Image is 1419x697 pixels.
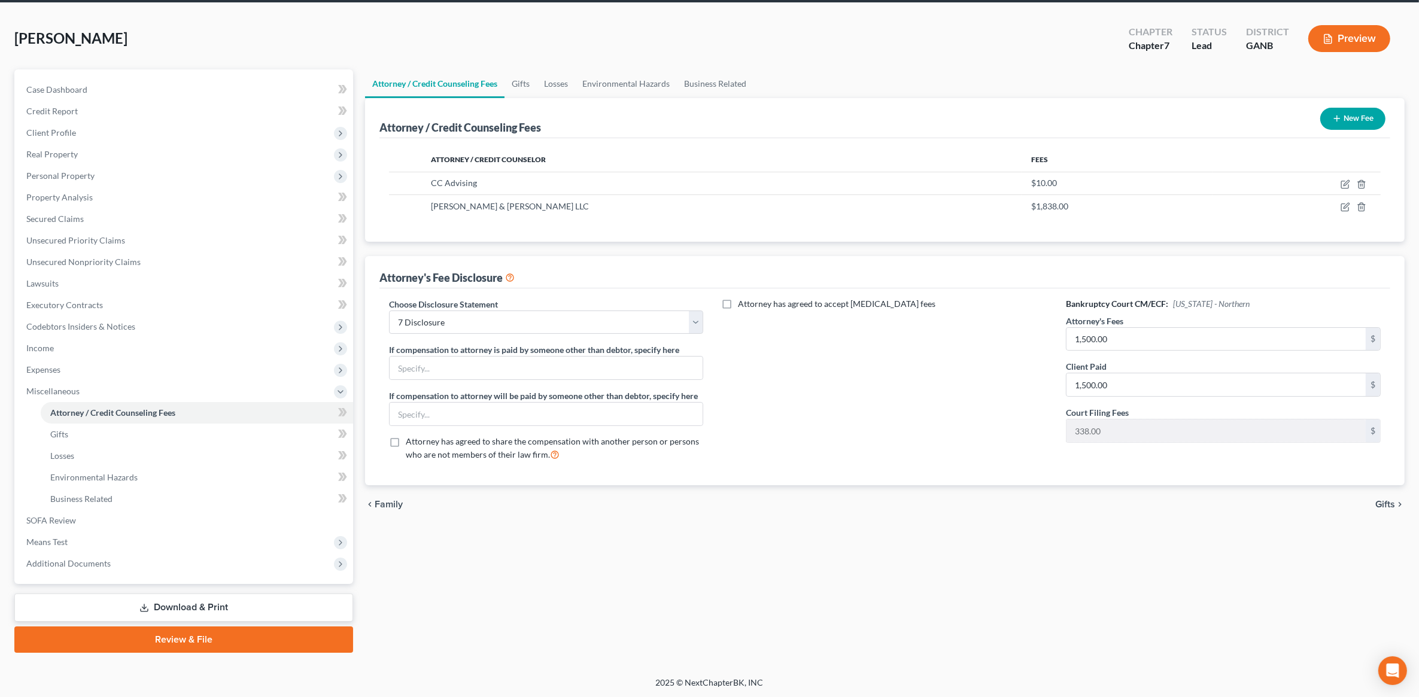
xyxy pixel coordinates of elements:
[575,69,677,98] a: Environmental Hazards
[365,500,375,509] i: chevron_left
[1192,39,1227,53] div: Lead
[17,187,353,208] a: Property Analysis
[50,494,113,504] span: Business Related
[1173,299,1250,309] span: [US_STATE] - Northern
[406,436,699,459] span: Attorney has agreed to share the compensation with another person or persons who are not members ...
[1378,656,1407,685] div: Open Intercom Messenger
[677,69,753,98] a: Business Related
[1031,178,1057,188] span: $10.00
[1066,328,1366,351] input: 0.00
[1375,500,1395,509] span: Gifts
[26,106,78,116] span: Credit Report
[390,357,703,379] input: Specify...
[389,343,679,356] label: If compensation to attorney is paid by someone other than debtor, specify here
[365,69,505,98] a: Attorney / Credit Counseling Fees
[26,364,60,375] span: Expenses
[14,593,353,622] a: Download & Print
[17,251,353,273] a: Unsecured Nonpriority Claims
[50,407,175,418] span: Attorney / Credit Counseling Fees
[431,155,546,164] span: Attorney / Credit Counselor
[1031,201,1068,211] span: $1,838.00
[1066,419,1366,442] input: 0.00
[26,321,135,331] span: Codebtors Insiders & Notices
[431,201,589,211] span: [PERSON_NAME] & [PERSON_NAME] LLC
[1129,25,1172,39] div: Chapter
[1320,108,1385,130] button: New Fee
[1031,155,1048,164] span: Fees
[1395,500,1405,509] i: chevron_right
[365,500,403,509] button: chevron_left Family
[41,445,353,467] a: Losses
[26,171,95,181] span: Personal Property
[379,270,515,285] div: Attorney's Fee Disclosure
[375,500,403,509] span: Family
[1375,500,1405,509] button: Gifts chevron_right
[41,402,353,424] a: Attorney / Credit Counseling Fees
[26,214,84,224] span: Secured Claims
[41,488,353,510] a: Business Related
[26,558,111,568] span: Additional Documents
[26,537,68,547] span: Means Test
[1192,25,1227,39] div: Status
[17,273,353,294] a: Lawsuits
[26,127,76,138] span: Client Profile
[1066,406,1129,419] label: Court Filing Fees
[17,79,353,101] a: Case Dashboard
[26,515,76,525] span: SOFA Review
[389,389,698,402] label: If compensation to attorney will be paid by someone other than debtor, specify here
[17,510,353,531] a: SOFA Review
[17,101,353,122] a: Credit Report
[389,298,498,311] label: Choose Disclosure Statement
[1366,419,1380,442] div: $
[14,626,353,653] a: Review & File
[379,120,541,135] div: Attorney / Credit Counseling Fees
[1246,25,1289,39] div: District
[1066,373,1366,396] input: 0.00
[1066,360,1107,373] label: Client Paid
[50,472,138,482] span: Environmental Hazards
[1308,25,1390,52] button: Preview
[50,429,68,439] span: Gifts
[1129,39,1172,53] div: Chapter
[1164,39,1169,51] span: 7
[1366,328,1380,351] div: $
[26,343,54,353] span: Income
[26,300,103,310] span: Executory Contracts
[17,208,353,230] a: Secured Claims
[50,451,74,461] span: Losses
[26,84,87,95] span: Case Dashboard
[738,299,935,309] span: Attorney has agreed to accept [MEDICAL_DATA] fees
[14,29,127,47] span: [PERSON_NAME]
[1066,315,1123,327] label: Attorney's Fees
[537,69,575,98] a: Losses
[1366,373,1380,396] div: $
[26,235,125,245] span: Unsecured Priority Claims
[1246,39,1289,53] div: GANB
[26,149,78,159] span: Real Property
[26,257,141,267] span: Unsecured Nonpriority Claims
[26,278,59,288] span: Lawsuits
[17,294,353,316] a: Executory Contracts
[41,467,353,488] a: Environmental Hazards
[17,230,353,251] a: Unsecured Priority Claims
[41,424,353,445] a: Gifts
[390,403,703,425] input: Specify...
[431,178,477,188] span: CC Advising
[1066,298,1381,310] h6: Bankruptcy Court CM/ECF:
[26,386,80,396] span: Miscellaneous
[505,69,537,98] a: Gifts
[26,192,93,202] span: Property Analysis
